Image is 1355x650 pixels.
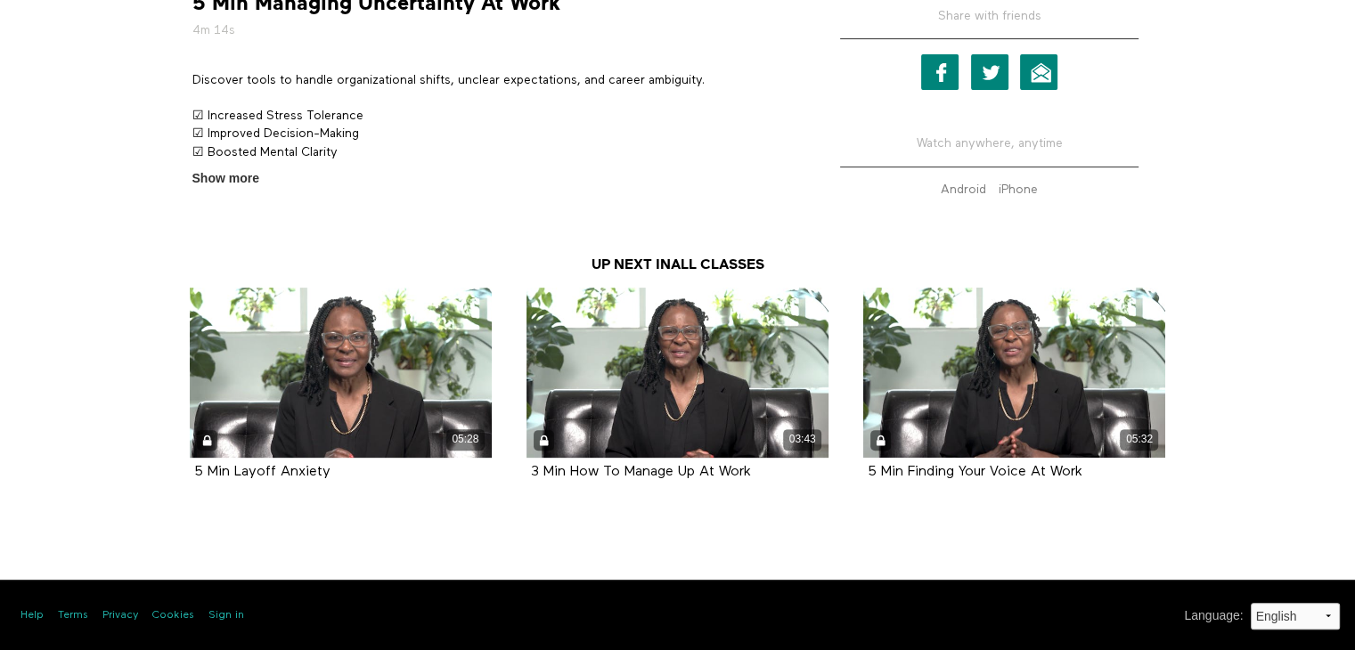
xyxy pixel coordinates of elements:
h3: Up Next in [179,256,1177,274]
a: Cookies [152,608,194,623]
a: All Classes [671,256,764,272]
a: Sign in [208,608,244,623]
a: Help [20,608,44,623]
a: 5 Min Layoff Anxiety [194,465,331,478]
h5: 4m 14s [192,21,789,39]
a: 3 Min How To Manage Up At Work 03:43 [526,288,829,458]
div: 05:32 [1120,429,1158,450]
strong: iPhone [999,183,1038,196]
a: 5 Min Layoff Anxiety 05:28 [190,288,492,458]
a: iPhone [994,183,1042,196]
a: Facebook [921,54,959,90]
strong: 5 Min Layoff Anxiety [194,465,331,479]
div: 03:43 [783,429,821,450]
a: Twitter [971,54,1008,90]
strong: 3 Min How To Manage Up At Work [531,465,751,479]
p: ☑ Increased Stress Tolerance ☑ Improved Decision-Making ☑ Boosted Mental Clarity [192,107,789,161]
a: Email [1020,54,1057,90]
div: 05:28 [446,429,485,450]
h5: Watch anywhere, anytime [840,121,1139,167]
a: Terms [58,608,88,623]
a: Android [936,183,991,196]
strong: Android [941,183,986,196]
p: Discover tools to handle organizational shifts, unclear expectations, and career ambiguity. [192,71,789,89]
h5: Share with friends [840,7,1139,39]
a: Privacy [102,608,138,623]
a: 3 Min How To Manage Up At Work [531,465,751,478]
label: Language : [1184,606,1243,625]
span: Show more [192,169,259,188]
